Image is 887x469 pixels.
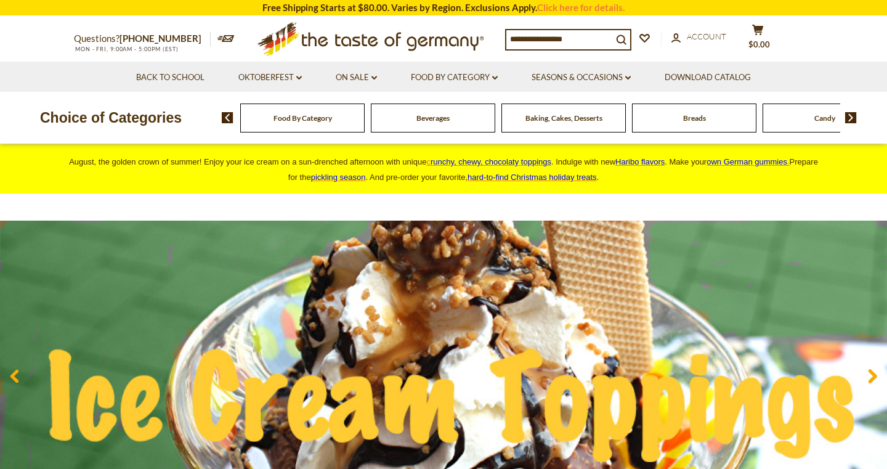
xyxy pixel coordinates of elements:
button: $0.00 [739,24,776,55]
a: Click here for details. [537,2,625,13]
span: own German gummies [707,157,787,166]
a: Food By Category [411,71,498,84]
a: Breads [683,113,706,123]
a: Candy [814,113,835,123]
span: August, the golden crown of summer! Enjoy your ice cream on a sun-drenched afternoon with unique ... [69,157,818,182]
img: next arrow [845,112,857,123]
a: pickling season [311,173,366,182]
a: Food By Category [273,113,332,123]
span: runchy, chewy, chocolaty toppings [431,157,551,166]
a: Haribo flavors [615,157,665,166]
a: Account [671,30,726,44]
a: hard-to-find Christmas holiday treats [468,173,597,182]
a: Back to School [136,71,205,84]
a: crunchy, chewy, chocolaty toppings [426,157,551,166]
span: MON - FRI, 9:00AM - 5:00PM (EST) [74,46,179,52]
a: Oktoberfest [238,71,302,84]
a: Seasons & Occasions [532,71,631,84]
a: own German gummies. [707,157,789,166]
span: . [468,173,599,182]
a: Beverages [416,113,450,123]
a: On Sale [336,71,377,84]
span: $0.00 [748,39,770,49]
img: previous arrow [222,112,233,123]
p: Questions? [74,31,211,47]
span: Account [687,31,726,41]
a: Baking, Cakes, Desserts [525,113,602,123]
a: [PHONE_NUMBER] [119,33,201,44]
a: Download Catalog [665,71,751,84]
